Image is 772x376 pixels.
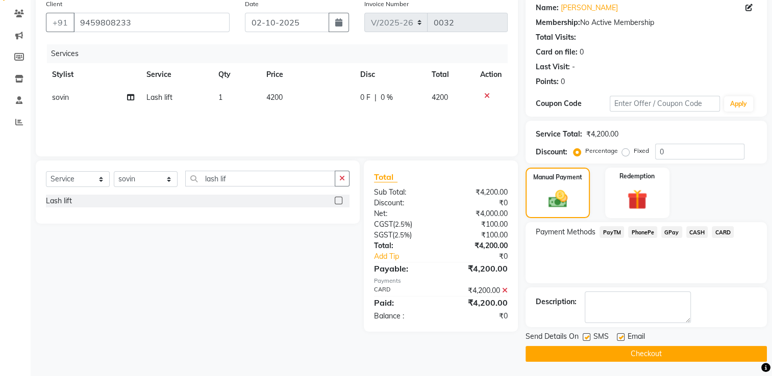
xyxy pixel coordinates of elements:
[366,262,441,275] div: Payable:
[542,188,574,210] img: _cash.svg
[218,93,222,102] span: 1
[441,198,515,208] div: ₹0
[634,146,649,155] label: Fixed
[366,230,441,240] div: ( )
[561,3,618,13] a: [PERSON_NAME]
[366,311,441,321] div: Balance :
[394,231,410,239] span: 2.5%
[381,92,393,103] span: 0 %
[533,173,582,182] label: Manual Payment
[374,277,508,285] div: Payments
[46,63,140,86] th: Stylist
[593,331,609,344] span: SMS
[46,13,74,32] button: +91
[572,62,575,72] div: -
[536,98,609,109] div: Coupon Code
[441,230,515,240] div: ₹100.00
[366,297,441,309] div: Paid:
[526,346,767,362] button: Checkout
[366,240,441,251] div: Total:
[536,129,582,140] div: Service Total:
[526,331,579,344] span: Send Details On
[686,226,708,238] span: CASH
[366,198,441,208] div: Discount:
[661,226,682,238] span: GPay
[146,93,172,102] span: Lash lift
[628,226,657,238] span: PhonePe
[536,3,559,13] div: Name:
[73,13,230,32] input: Search by Name/Mobile/Email/Code
[441,240,515,251] div: ₹4,200.00
[536,32,576,43] div: Total Visits:
[374,220,393,229] span: CGST
[628,331,645,344] span: Email
[426,63,474,86] th: Total
[46,196,72,206] div: Lash lift
[432,93,448,102] span: 4200
[586,129,618,140] div: ₹4,200.00
[266,93,283,102] span: 4200
[441,285,515,296] div: ₹4,200.00
[185,171,335,186] input: Search or Scan
[619,172,655,181] label: Redemption
[454,251,516,262] div: ₹0
[140,63,212,86] th: Service
[536,62,570,72] div: Last Visit:
[610,96,720,112] input: Enter Offer / Coupon Code
[366,187,441,198] div: Sub Total:
[441,262,515,275] div: ₹4,200.00
[260,63,354,86] th: Price
[536,17,580,28] div: Membership:
[47,44,515,63] div: Services
[441,219,515,230] div: ₹100.00
[212,63,260,86] th: Qty
[366,208,441,219] div: Net:
[724,96,753,112] button: Apply
[360,92,370,103] span: 0 F
[441,311,515,321] div: ₹0
[536,147,567,157] div: Discount:
[536,17,757,28] div: No Active Membership
[441,297,515,309] div: ₹4,200.00
[354,63,426,86] th: Disc
[536,76,559,87] div: Points:
[366,251,453,262] a: Add Tip
[580,47,584,58] div: 0
[712,226,734,238] span: CARD
[374,230,392,239] span: SGST
[441,187,515,198] div: ₹4,200.00
[374,172,397,182] span: Total
[375,92,377,103] span: |
[561,76,565,87] div: 0
[52,93,69,102] span: sovin
[474,63,508,86] th: Action
[585,146,618,155] label: Percentage
[395,220,410,228] span: 2.5%
[536,227,595,237] span: Payment Methods
[621,187,654,212] img: _gift.svg
[441,208,515,219] div: ₹4,000.00
[366,285,441,296] div: CARD
[366,219,441,230] div: ( )
[536,297,577,307] div: Description:
[600,226,624,238] span: PayTM
[536,47,578,58] div: Card on file:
